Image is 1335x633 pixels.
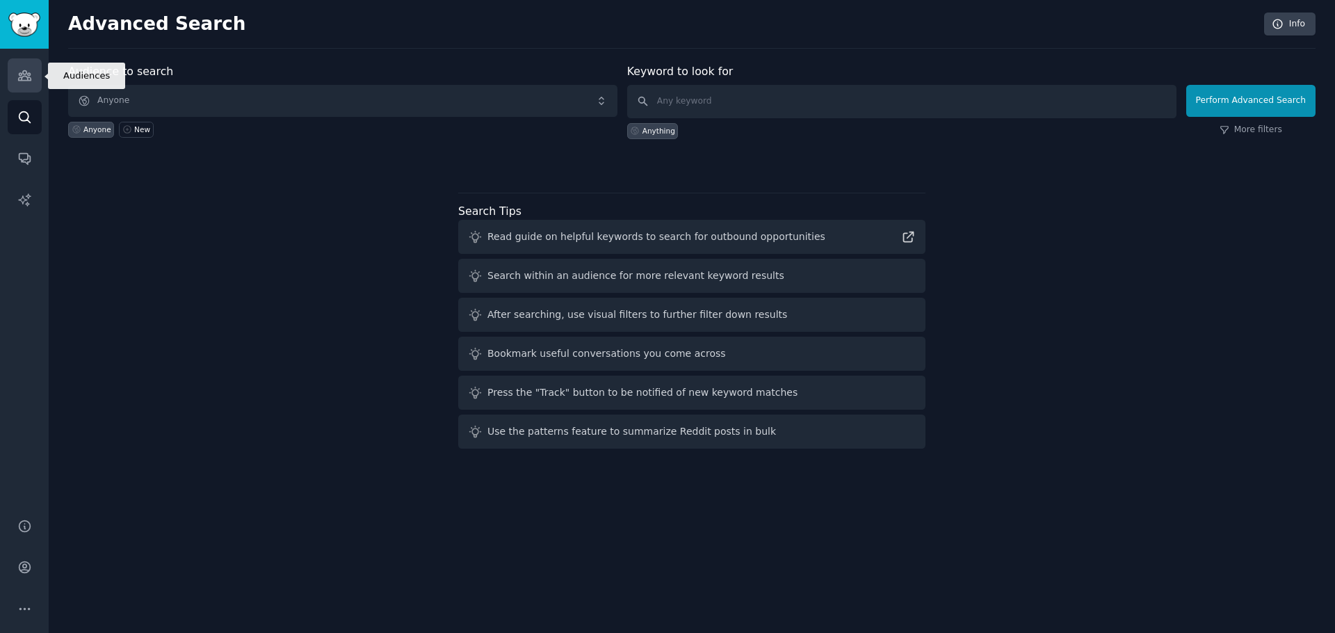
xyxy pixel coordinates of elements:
button: Anyone [68,85,617,117]
div: Bookmark useful conversations you come across [487,346,726,361]
div: Anyone [83,125,111,134]
div: Press the "Track" button to be notified of new keyword matches [487,385,798,400]
div: Anything [642,126,675,136]
label: Audience to search [68,65,173,78]
input: Any keyword [627,85,1176,118]
div: After searching, use visual filters to further filter down results [487,307,787,322]
label: Search Tips [458,205,521,218]
h2: Advanced Search [68,13,1256,35]
label: Keyword to look for [627,65,734,78]
a: More filters [1220,124,1282,136]
div: Read guide on helpful keywords to search for outbound opportunities [487,230,825,244]
div: Use the patterns feature to summarize Reddit posts in bulk [487,424,776,439]
img: GummySearch logo [8,13,40,37]
a: Info [1264,13,1316,36]
button: Perform Advanced Search [1186,85,1316,117]
div: New [134,125,150,134]
div: Search within an audience for more relevant keyword results [487,269,784,283]
a: New [119,122,153,138]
